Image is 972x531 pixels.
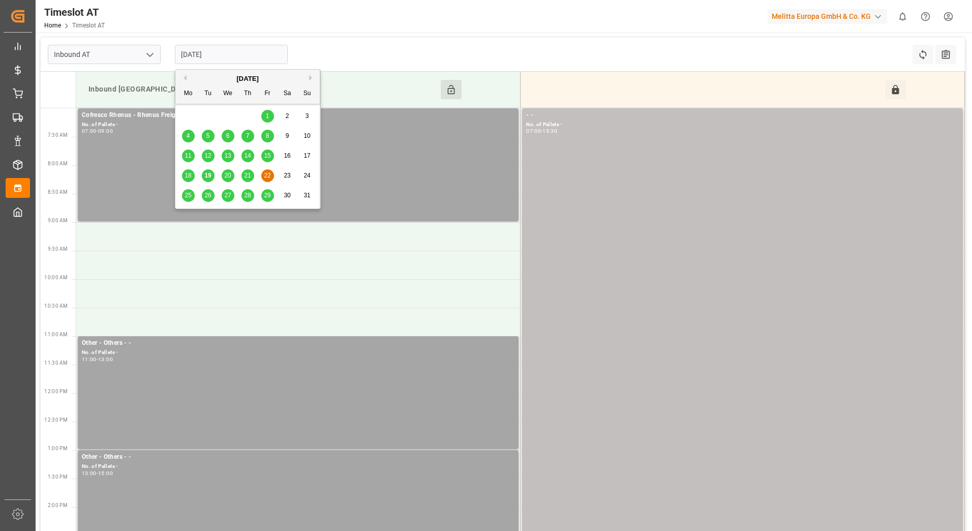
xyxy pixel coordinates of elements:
div: 07:00 [82,129,97,133]
span: 21 [244,172,251,179]
span: 11 [185,152,191,159]
button: Next Month [309,75,315,81]
div: Choose Saturday, August 9th, 2025 [281,130,294,142]
div: - - [526,110,959,121]
button: Melitta Europa GmbH & Co. KG [768,7,891,26]
span: 26 [204,192,211,199]
div: Inbound [GEOGRAPHIC_DATA] [84,80,441,99]
div: Choose Tuesday, August 5th, 2025 [202,130,215,142]
span: 9:30 AM [48,246,68,252]
span: 12:00 PM [44,389,68,394]
div: Choose Thursday, August 21st, 2025 [241,169,254,182]
span: 13 [224,152,231,159]
span: 4 [187,132,190,139]
span: 5 [206,132,210,139]
div: 11:00 [82,357,97,362]
div: Choose Friday, August 8th, 2025 [261,130,274,142]
div: Cofresco Rhenus - Rhenus Freight - 488985 [82,110,514,121]
div: 13:00 [98,357,113,362]
div: Choose Saturday, August 30th, 2025 [281,189,294,202]
div: No. of Pallets - [82,121,514,129]
div: - [541,129,542,133]
span: 15 [264,152,270,159]
div: Choose Tuesday, August 19th, 2025 [202,169,215,182]
div: Choose Wednesday, August 20th, 2025 [222,169,234,182]
div: Mo [182,87,195,100]
span: 9:00 AM [48,218,68,223]
span: 20 [224,172,231,179]
div: Choose Friday, August 15th, 2025 [261,150,274,162]
div: Choose Tuesday, August 12th, 2025 [202,150,215,162]
span: 28 [244,192,251,199]
button: Previous Month [180,75,187,81]
div: 09:00 [98,129,113,133]
div: Melitta Europa GmbH & Co. KG [768,9,887,24]
div: Choose Sunday, August 17th, 2025 [301,150,314,162]
button: Help Center [914,5,937,28]
span: 6 [226,132,230,139]
div: Sa [281,87,294,100]
span: 14 [244,152,251,159]
div: Choose Friday, August 29th, 2025 [261,189,274,202]
div: Choose Friday, August 1st, 2025 [261,110,274,123]
span: 7:30 AM [48,132,68,138]
span: 11:00 AM [44,332,68,337]
input: DD-MM-YYYY [175,45,288,64]
div: 15:30 [542,129,557,133]
span: 3 [306,112,309,120]
div: Choose Wednesday, August 13th, 2025 [222,150,234,162]
div: 13:00 [82,471,97,476]
span: 29 [264,192,270,199]
div: No. of Pallets - [82,348,514,357]
span: 8:30 AM [48,189,68,195]
span: 1:30 PM [48,474,68,480]
div: No. of Pallets - [82,462,514,471]
button: show 0 new notifications [891,5,914,28]
span: 11:30 AM [44,360,68,366]
div: - [97,129,98,133]
span: 17 [303,152,310,159]
div: Choose Wednesday, August 6th, 2025 [222,130,234,142]
span: 12 [204,152,211,159]
button: open menu [142,47,157,63]
div: Choose Saturday, August 16th, 2025 [281,150,294,162]
div: - [97,357,98,362]
div: Choose Saturday, August 2nd, 2025 [281,110,294,123]
span: 31 [303,192,310,199]
span: 24 [303,172,310,179]
span: 1:00 PM [48,446,68,451]
div: Choose Sunday, August 3rd, 2025 [301,110,314,123]
div: Fr [261,87,274,100]
div: Choose Tuesday, August 26th, 2025 [202,189,215,202]
a: Home [44,22,61,29]
div: We [222,87,234,100]
div: 07:00 [526,129,541,133]
div: 15:00 [98,471,113,476]
span: 1 [266,112,269,120]
span: 8:00 AM [48,161,68,166]
span: 22 [264,172,270,179]
span: 9 [286,132,289,139]
div: Choose Monday, August 18th, 2025 [182,169,195,182]
div: Th [241,87,254,100]
div: - [97,471,98,476]
div: Choose Thursday, August 7th, 2025 [241,130,254,142]
div: Other - Others - - [82,338,514,348]
span: 10:00 AM [44,275,68,280]
span: 27 [224,192,231,199]
div: Choose Monday, August 4th, 2025 [182,130,195,142]
span: 10:30 AM [44,303,68,309]
div: Choose Thursday, August 28th, 2025 [241,189,254,202]
div: [DATE] [175,74,320,84]
span: 2:00 PM [48,503,68,508]
div: Su [301,87,314,100]
div: Choose Sunday, August 24th, 2025 [301,169,314,182]
div: month 2025-08 [178,106,317,205]
div: Other - Others - - [82,452,514,462]
div: Choose Monday, August 25th, 2025 [182,189,195,202]
span: 2 [286,112,289,120]
div: Choose Wednesday, August 27th, 2025 [222,189,234,202]
span: 7 [246,132,250,139]
span: 23 [284,172,290,179]
span: 25 [185,192,191,199]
